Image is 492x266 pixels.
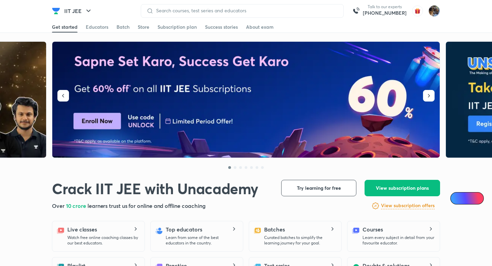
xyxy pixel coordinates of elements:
img: Icon [454,196,460,201]
h5: Courses [363,225,383,234]
img: avatar [412,5,423,16]
a: Subscription plan [158,22,197,32]
h1: Crack IIT JEE with Unacademy [52,180,258,198]
a: Get started [52,22,78,32]
a: [PHONE_NUMBER] [363,10,407,16]
p: Curated batches to simplify the learning journey for your goal. [264,235,336,246]
h5: Live classes [67,225,97,234]
span: 10 crore [66,202,87,209]
div: Batch [117,24,129,30]
img: call-us [349,4,363,18]
a: Store [138,22,149,32]
span: View subscription plans [376,185,429,191]
h5: Batches [264,225,285,234]
button: IIT JEE [60,4,97,18]
input: Search courses, test series and educators [153,8,338,13]
a: About exam [246,22,274,32]
img: Company Logo [52,7,60,15]
span: learners trust us for online and offline coaching [87,202,206,209]
button: Try learning for free [281,180,356,196]
div: Store [138,24,149,30]
div: Educators [86,24,108,30]
span: Ai Doubts [462,196,480,201]
h5: Top educators [166,225,202,234]
div: Get started [52,24,78,30]
p: Watch free online coaching classes by our best educators. [67,235,139,246]
div: About exam [246,24,274,30]
img: Chayan Mehta [428,5,440,17]
a: Success stories [205,22,238,32]
p: Talk to our experts [363,4,407,10]
h6: View subscription offers [381,202,435,209]
p: Learn every subject in detail from your favourite educator. [363,235,434,246]
a: Batch [117,22,129,32]
p: Learn from some of the best educators in the country. [166,235,237,246]
div: Success stories [205,24,238,30]
span: Try learning for free [297,185,341,191]
div: Subscription plan [158,24,197,30]
span: Over [52,202,66,209]
a: View subscription offers [381,202,435,210]
button: View subscription plans [365,180,440,196]
a: Ai Doubts [450,192,484,204]
a: Educators [86,22,108,32]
